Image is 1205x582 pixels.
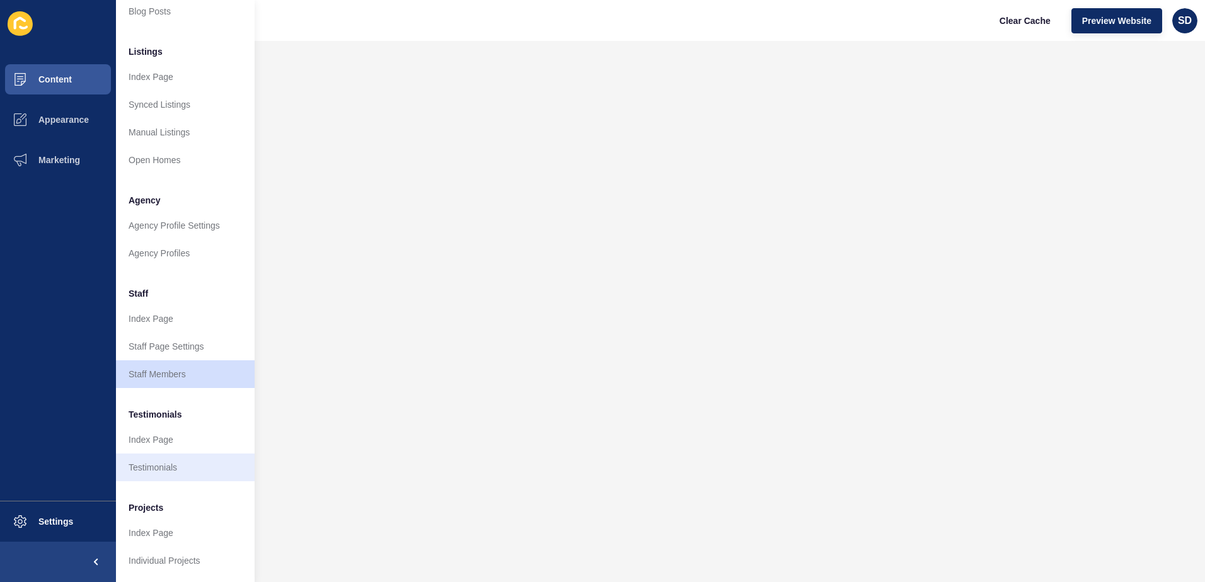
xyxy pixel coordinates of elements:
[129,45,163,58] span: Listings
[116,454,255,481] a: Testimonials
[116,63,255,91] a: Index Page
[116,426,255,454] a: Index Page
[1071,8,1162,33] button: Preview Website
[989,8,1061,33] button: Clear Cache
[1000,14,1051,27] span: Clear Cache
[116,212,255,239] a: Agency Profile Settings
[1178,14,1192,27] span: SD
[116,118,255,146] a: Manual Listings
[129,408,182,421] span: Testimonials
[116,239,255,267] a: Agency Profiles
[129,194,161,207] span: Agency
[116,360,255,388] a: Staff Members
[116,91,255,118] a: Synced Listings
[129,287,148,300] span: Staff
[1082,14,1151,27] span: Preview Website
[116,305,255,333] a: Index Page
[129,501,163,514] span: Projects
[116,333,255,360] a: Staff Page Settings
[116,519,255,547] a: Index Page
[116,146,255,174] a: Open Homes
[116,547,255,574] a: Individual Projects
